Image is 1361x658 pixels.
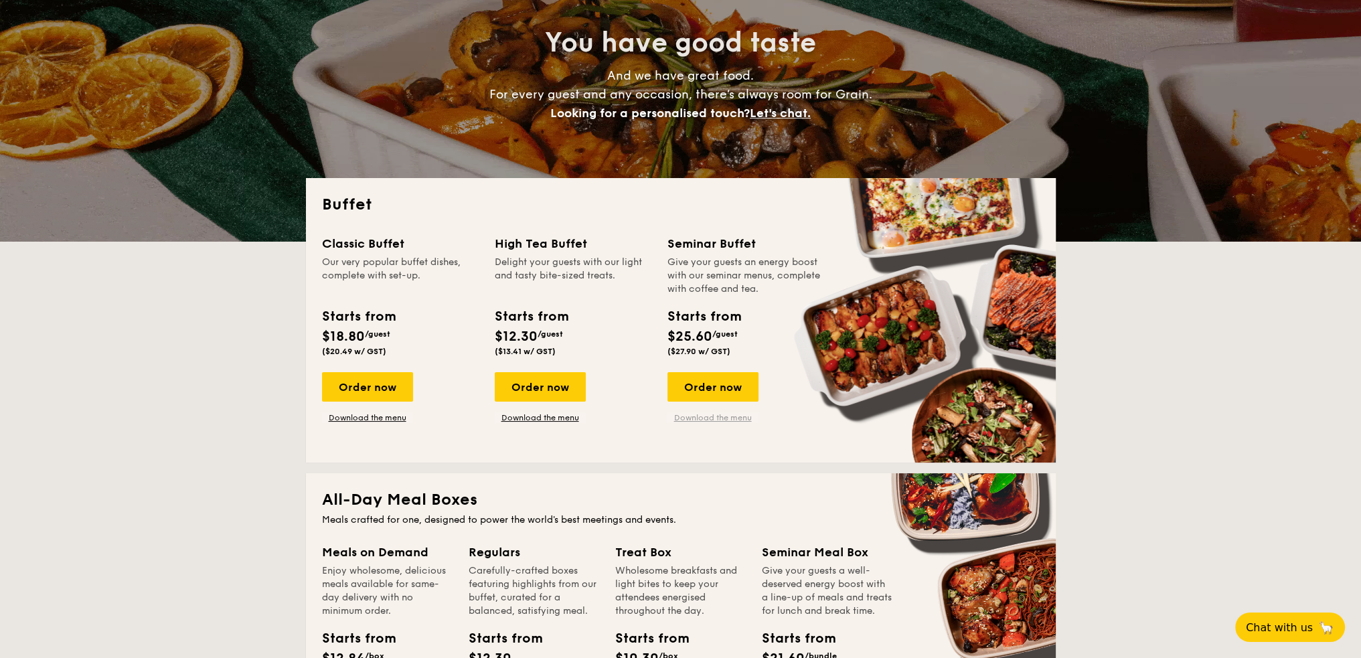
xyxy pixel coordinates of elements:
span: ($13.41 w/ GST) [495,347,556,356]
span: /guest [538,329,563,339]
div: Enjoy wholesome, delicious meals available for same-day delivery with no minimum order. [322,564,453,618]
span: /guest [365,329,390,339]
button: Chat with us🦙 [1235,612,1345,642]
h2: Buffet [322,194,1040,216]
span: Looking for a personalised touch? [550,106,750,120]
span: ($27.90 w/ GST) [667,347,730,356]
div: Starts from [322,629,382,649]
span: /guest [712,329,738,339]
span: $18.80 [322,329,365,345]
span: Chat with us [1246,621,1313,634]
div: Starts from [469,629,529,649]
div: Order now [322,372,413,402]
span: 🦙 [1318,620,1334,635]
div: High Tea Buffet [495,234,651,253]
div: Order now [667,372,758,402]
div: Order now [495,372,586,402]
span: Let's chat. [750,106,811,120]
div: Starts from [615,629,675,649]
div: Wholesome breakfasts and light bites to keep your attendees energised throughout the day. [615,564,746,618]
span: $25.60 [667,329,712,345]
a: Download the menu [495,412,586,423]
div: Seminar Meal Box [762,543,892,562]
div: Our very popular buffet dishes, complete with set-up. [322,256,479,296]
div: Delight your guests with our light and tasty bite-sized treats. [495,256,651,296]
div: Treat Box [615,543,746,562]
div: Starts from [495,307,568,327]
a: Download the menu [667,412,758,423]
div: Give your guests a well-deserved energy boost with a line-up of meals and treats for lunch and br... [762,564,892,618]
div: Carefully-crafted boxes featuring highlights from our buffet, curated for a balanced, satisfying ... [469,564,599,618]
div: Seminar Buffet [667,234,824,253]
div: Meals on Demand [322,543,453,562]
div: Starts from [762,629,822,649]
div: Give your guests an energy boost with our seminar menus, complete with coffee and tea. [667,256,824,296]
div: Meals crafted for one, designed to power the world's best meetings and events. [322,513,1040,527]
span: You have good taste [545,27,816,59]
span: ($20.49 w/ GST) [322,347,386,356]
div: Regulars [469,543,599,562]
h2: All-Day Meal Boxes [322,489,1040,511]
div: Classic Buffet [322,234,479,253]
div: Starts from [667,307,740,327]
span: And we have great food. For every guest and any occasion, there’s always room for Grain. [489,68,872,120]
a: Download the menu [322,412,413,423]
span: $12.30 [495,329,538,345]
div: Starts from [322,307,395,327]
